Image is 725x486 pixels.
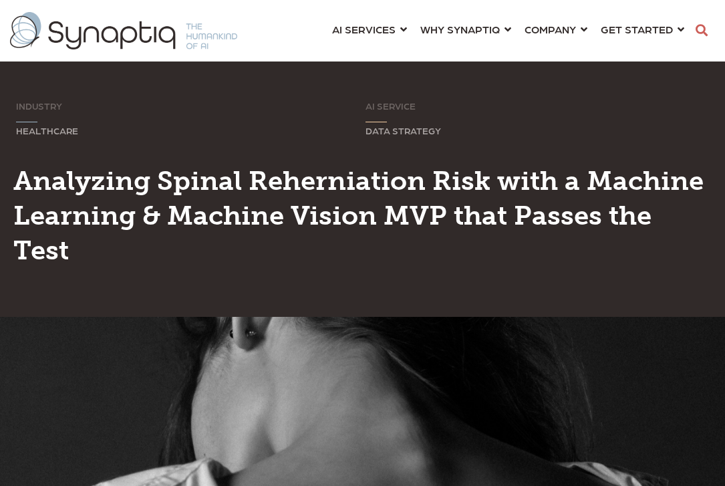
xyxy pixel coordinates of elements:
[16,125,78,136] span: HEALTHCARE
[10,12,237,49] img: synaptiq logo-1
[332,17,407,41] a: AI SERVICES
[16,100,62,111] span: INDUSTRY
[601,17,684,41] a: GET STARTED
[366,125,441,136] span: DATA STRATEGY
[332,20,396,38] span: AI SERVICES
[420,20,500,38] span: WHY SYNAPTIQ
[13,164,704,266] span: Analyzing Spinal Reherniation Risk with a Machine Learning & Machine Vision MVP that Passes the Test
[366,122,387,123] svg: Sorry, your browser does not support inline SVG.
[366,100,416,111] span: AI SERVICE
[601,20,673,38] span: GET STARTED
[525,20,576,38] span: COMPANY
[420,17,511,41] a: WHY SYNAPTIQ
[16,122,37,123] svg: Sorry, your browser does not support inline SVG.
[325,7,691,55] nav: menu
[525,17,587,41] a: COMPANY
